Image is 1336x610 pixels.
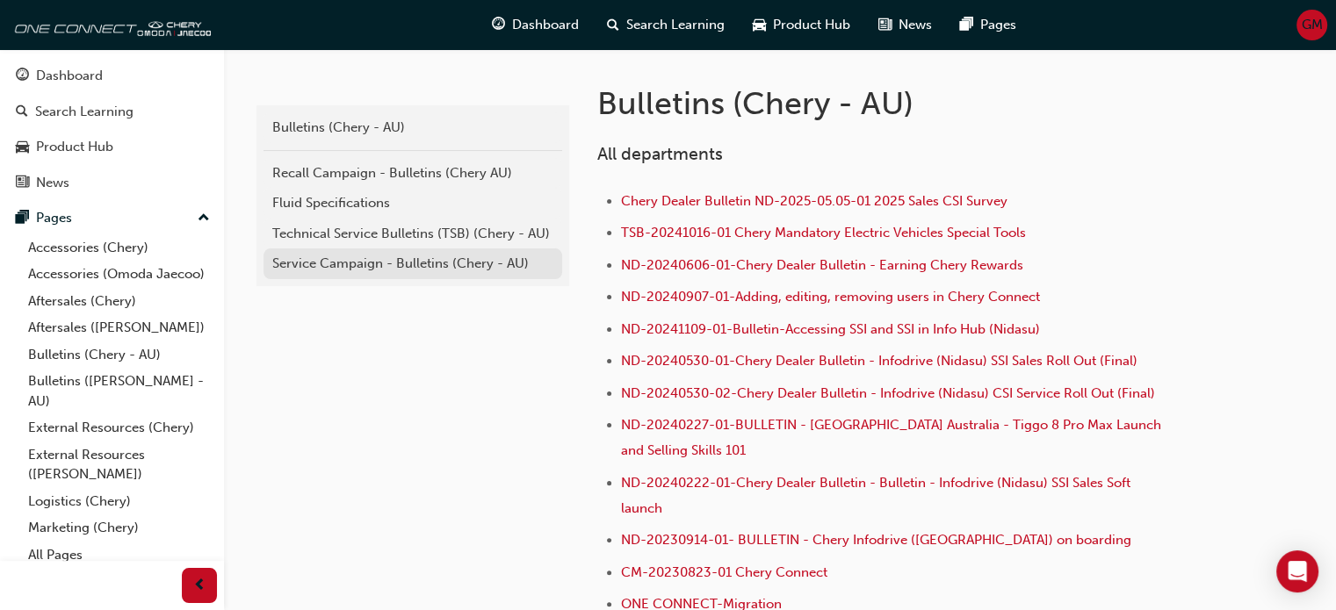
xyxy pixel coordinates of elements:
a: Bulletins ([PERSON_NAME] - AU) [21,368,217,414]
span: Product Hub [773,15,850,35]
span: Pages [980,15,1016,35]
a: Logistics (Chery) [21,488,217,515]
a: Bulletins (Chery - AU) [21,341,217,369]
button: Pages [7,202,217,234]
a: search-iconSearch Learning [593,7,739,43]
a: CM-20230823-01 Chery Connect [621,564,827,580]
a: All Pages [21,542,217,569]
span: prev-icon [193,575,206,597]
a: Service Campaign - Bulletins (Chery - AU) [264,248,562,279]
a: Recall Campaign - Bulletins (Chery AU) [264,158,562,189]
div: Bulletins (Chery - AU) [272,118,553,138]
div: Open Intercom Messenger [1276,550,1318,592]
a: guage-iconDashboard [478,7,593,43]
span: up-icon [198,207,210,230]
a: Marketing (Chery) [21,514,217,542]
a: Chery Dealer Bulletin ND-2025-05.05-01 2025 Sales CSI Survey [621,193,1007,209]
h1: Bulletins (Chery - AU) [597,84,1174,123]
span: Search Learning [626,15,725,35]
a: ND-20230914-01- BULLETIN - Chery Infodrive ([GEOGRAPHIC_DATA]) on boarding [621,532,1131,548]
a: ND-20240606-01-Chery Dealer Bulletin - Earning Chery Rewards [621,257,1023,273]
div: Recall Campaign - Bulletins (Chery AU) [272,163,553,183]
div: Service Campaign - Bulletins (Chery - AU) [272,254,553,274]
img: oneconnect [9,7,211,42]
span: search-icon [607,14,619,36]
a: ND-20240530-02-Chery Dealer Bulletin - Infodrive (Nidasu) CSI Service Roll Out (Final) [621,385,1155,401]
a: External Resources ([PERSON_NAME]) [21,441,217,488]
a: ND-20240907-01-Adding, editing, removing users in Chery Connect [621,289,1040,305]
div: Pages [36,208,72,228]
a: Search Learning [7,96,217,128]
a: Accessories (Chery) [21,234,217,262]
a: ND-20240227-01-BULLETIN - [GEOGRAPHIC_DATA] Australia - Tiggo 8 Pro Max Launch and Selling Skills... [621,417,1165,458]
div: Search Learning [35,102,134,122]
span: news-icon [878,14,892,36]
span: pages-icon [960,14,973,36]
button: DashboardSearch LearningProduct HubNews [7,56,217,202]
div: News [36,173,69,193]
span: car-icon [16,140,29,155]
a: Product Hub [7,131,217,163]
a: Accessories (Omoda Jaecoo) [21,261,217,288]
a: ND-20241109-01-Bulletin-Accessing SSI and SSI in Info Hub (Nidasu) [621,321,1040,337]
span: News [899,15,932,35]
span: guage-icon [16,68,29,84]
span: All departments [597,144,723,164]
span: news-icon [16,176,29,191]
span: GM [1302,15,1323,35]
a: ND-20240222-01-Chery Dealer Bulletin - Bulletin - Infodrive (Nidasu) SSI Sales Soft launch [621,475,1134,516]
span: pages-icon [16,211,29,226]
div: Technical Service Bulletins (TSB) (Chery - AU) [272,224,553,244]
button: GM [1296,10,1327,40]
a: Bulletins (Chery - AU) [264,112,562,143]
a: TSB-20241016-01 Chery Mandatory Electric Vehicles Special Tools [621,225,1026,240]
span: Dashboard [512,15,579,35]
a: News [7,167,217,199]
span: guage-icon [492,14,505,36]
a: news-iconNews [864,7,946,43]
a: pages-iconPages [946,7,1030,43]
div: Fluid Specifications [272,193,553,213]
a: Aftersales (Chery) [21,288,217,315]
a: Technical Service Bulletins (TSB) (Chery - AU) [264,219,562,249]
div: Dashboard [36,66,103,86]
a: ND-20240530-01-Chery Dealer Bulletin - Infodrive (Nidasu) SSI Sales Roll Out (Final) [621,353,1137,369]
a: Dashboard [7,60,217,92]
div: Product Hub [36,137,113,157]
span: search-icon [16,104,28,120]
span: car-icon [753,14,766,36]
a: car-iconProduct Hub [739,7,864,43]
a: Aftersales ([PERSON_NAME]) [21,314,217,341]
a: External Resources (Chery) [21,414,217,441]
a: Fluid Specifications [264,188,562,219]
